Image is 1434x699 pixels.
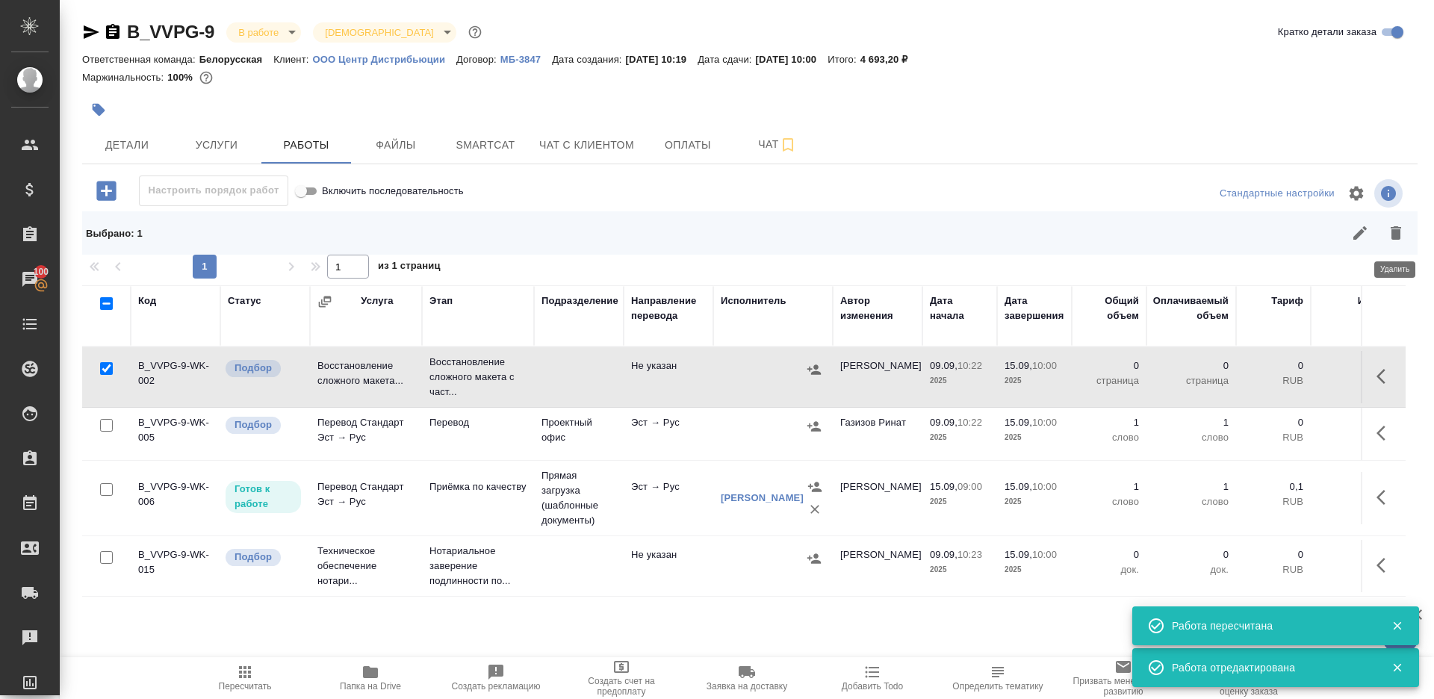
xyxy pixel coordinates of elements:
[91,136,163,155] span: Детали
[228,293,261,308] div: Статус
[1154,358,1229,373] p: 0
[322,184,464,199] span: Включить последовательность
[1005,481,1032,492] p: 15.09,
[952,681,1043,692] span: Определить тематику
[930,417,957,428] p: 09.09,
[860,54,919,65] p: 4 693,20 ₽
[803,547,825,570] button: Назначить
[25,264,58,279] span: 100
[957,549,982,560] p: 10:23
[429,415,527,430] p: Перевод
[456,54,500,65] p: Договор:
[361,293,393,308] div: Услуга
[1079,479,1139,494] p: 1
[957,360,982,371] p: 10:22
[1382,619,1412,633] button: Закрыть
[624,351,713,403] td: Не указан
[930,430,990,445] p: 2025
[930,562,990,577] p: 2025
[930,549,957,560] p: 09.09,
[1079,547,1139,562] p: 0
[1318,373,1385,388] p: RUB
[1032,549,1057,560] p: 10:00
[82,72,167,83] p: Маржинальность:
[131,351,220,403] td: B_VVPG-9-WK-002
[429,479,527,494] p: Приёмка по качеству
[1005,293,1064,323] div: Дата завершения
[1318,547,1385,562] p: 0
[1244,494,1303,509] p: RUB
[842,681,903,692] span: Добавить Todo
[1172,660,1369,675] div: Работа отредактирована
[131,540,220,592] td: B_VVPG-9-WK-015
[235,550,272,565] p: Подбор
[138,293,156,308] div: Код
[273,54,312,65] p: Клиент:
[707,681,787,692] span: Заявка на доставку
[500,52,552,65] a: МБ-3847
[465,22,485,42] button: Доп статусы указывают на важность/срочность заказа
[1005,549,1032,560] p: 15.09,
[957,481,982,492] p: 09:00
[721,293,786,308] div: Исполнитель
[1032,360,1057,371] p: 10:00
[313,22,456,43] div: В работе
[1005,430,1064,445] p: 2025
[833,540,922,592] td: [PERSON_NAME]
[833,472,922,524] td: [PERSON_NAME]
[624,540,713,592] td: Не указан
[1154,373,1229,388] p: страница
[310,351,422,403] td: Восстановление сложного макета...
[935,657,1061,699] button: Определить тематику
[219,681,272,692] span: Пересчитать
[1079,293,1139,323] div: Общий объем
[804,476,826,498] button: Назначить
[721,492,804,503] a: [PERSON_NAME]
[930,373,990,388] p: 2025
[1318,415,1385,430] p: 0
[930,494,990,509] p: 2025
[181,136,252,155] span: Услуги
[1154,547,1229,562] p: 0
[1244,358,1303,373] p: 0
[1318,430,1385,445] p: RUB
[429,544,527,588] p: Нотариальное заверение подлинности по...
[1244,479,1303,494] p: 0,1
[131,472,220,524] td: B_VVPG-9-WK-006
[1079,494,1139,509] p: слово
[86,228,143,239] span: Выбрано : 1
[1172,618,1369,633] div: Работа пересчитана
[840,293,915,323] div: Автор изменения
[127,22,214,42] a: B_VVPG-9
[199,54,274,65] p: Белорусская
[930,293,990,323] div: Дата начала
[224,479,302,515] div: Исполнитель может приступить к работе
[1318,358,1385,373] p: 0
[1154,479,1229,494] p: 1
[652,136,724,155] span: Оплаты
[1079,358,1139,373] p: 0
[930,360,957,371] p: 09.09,
[804,498,826,521] button: Удалить
[433,657,559,699] button: Создать рекламацию
[930,481,957,492] p: 15.09,
[500,54,552,65] p: МБ-3847
[1079,430,1139,445] p: слово
[626,54,698,65] p: [DATE] 10:19
[1216,182,1338,205] div: split button
[104,23,122,41] button: Скопировать ссылку
[624,472,713,524] td: Эст → Рус
[235,417,272,432] p: Подбор
[224,547,302,568] div: Можно подбирать исполнителей
[1368,479,1403,515] button: Здесь прячутся важные кнопки
[378,257,441,279] span: из 1 страниц
[340,681,401,692] span: Папка на Drive
[1244,373,1303,388] p: RUB
[270,136,342,155] span: Работы
[742,135,813,154] span: Чат
[803,415,825,438] button: Назначить
[429,355,527,400] p: Восстановление сложного макета с част...
[1005,417,1032,428] p: 15.09,
[86,175,127,206] button: Добавить работу
[429,293,453,308] div: Этап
